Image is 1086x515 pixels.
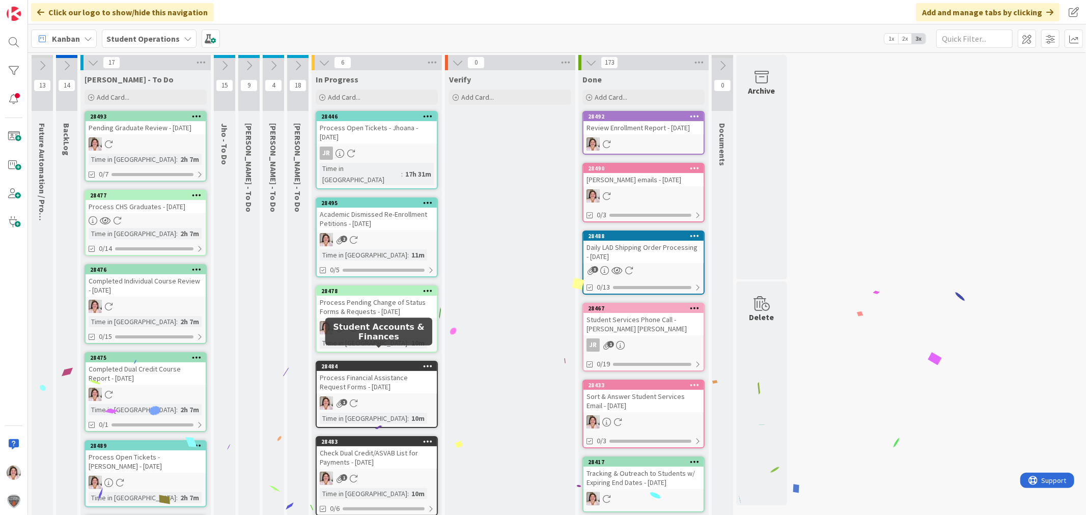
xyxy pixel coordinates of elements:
[320,488,407,499] div: Time in [GEOGRAPHIC_DATA]
[106,34,180,44] b: Student Operations
[176,404,178,415] span: :
[317,198,437,208] div: 28495
[317,233,437,246] div: EW
[178,492,202,503] div: 2h 7m
[588,382,704,389] div: 28433
[583,457,704,467] div: 28417
[86,112,206,121] div: 28493
[320,396,333,410] img: EW
[401,168,403,180] span: :
[587,137,600,151] img: EW
[178,154,202,165] div: 2h 7m
[244,123,254,212] span: Zaida - To Do
[582,74,602,84] span: Done
[317,396,437,410] div: EW
[714,79,731,92] span: 0
[321,438,437,445] div: 28483
[320,163,401,185] div: Time in [GEOGRAPHIC_DATA]
[97,93,129,102] span: Add Card...
[320,413,407,424] div: Time in [GEOGRAPHIC_DATA]
[467,56,485,69] span: 0
[583,304,704,335] div: 28467Student Services Phone Call - [PERSON_NAME] [PERSON_NAME]
[583,189,704,203] div: EW
[86,353,206,362] div: 28475
[268,123,279,212] span: Eric - To Do
[582,111,705,155] a: 28492Review Enrollment Report - [DATE]EW
[99,243,112,254] span: 0/14
[90,266,206,273] div: 28476
[330,503,340,514] span: 0/6
[595,93,627,102] span: Add Card...
[219,123,230,165] span: Jho - To Do
[583,164,704,173] div: 28490
[316,111,438,189] a: 28446Process Open Tickets - Jhoana - [DATE]JRTime in [GEOGRAPHIC_DATA]:17h 31m
[330,265,340,275] span: 0/5
[317,446,437,469] div: Check Dual Credit/ASVAB List for Payments - [DATE]
[90,442,206,449] div: 28489
[588,233,704,240] div: 28488
[601,56,618,69] span: 173
[86,112,206,134] div: 28493Pending Graduate Review - [DATE]
[89,388,102,401] img: EW
[587,189,600,203] img: EW
[588,165,704,172] div: 28490
[216,79,233,92] span: 15
[583,112,704,134] div: 28492Review Enrollment Report - [DATE]
[321,199,437,207] div: 28495
[409,488,427,499] div: 10m
[178,316,202,327] div: 2h 7m
[583,137,704,151] div: EW
[583,492,704,505] div: EW
[103,56,120,69] span: 17
[583,112,704,121] div: 28492
[582,303,705,371] a: 28467Student Services Phone Call - [PERSON_NAME] [PERSON_NAME]JR0/19
[317,362,437,393] div: 28484Process Financial Assistance Request Forms - [DATE]
[7,494,21,508] img: avatar
[85,264,207,344] a: 28476Completed Individual Course Review - [DATE]EWTime in [GEOGRAPHIC_DATA]:2h 7m0/15
[37,123,47,262] span: Future Automation / Process Building
[89,300,102,313] img: EW
[89,154,176,165] div: Time in [GEOGRAPHIC_DATA]
[86,450,206,473] div: Process Open Tickets - [PERSON_NAME] - [DATE]
[583,390,704,412] div: Sort & Answer Student Services Email - [DATE]
[86,121,206,134] div: Pending Graduate Review - [DATE]
[597,359,610,369] span: 0/19
[86,265,206,274] div: 28476
[597,210,606,220] span: 0/3
[7,7,21,21] img: Visit kanbanzone.com
[582,231,705,295] a: 28488Daily LAD Shipping Order Processing - [DATE]0/13
[317,437,437,446] div: 28483
[240,79,258,92] span: 9
[86,441,206,473] div: 28489Process Open Tickets - [PERSON_NAME] - [DATE]
[86,476,206,489] div: EW
[89,228,176,239] div: Time in [GEOGRAPHIC_DATA]
[293,123,303,212] span: Amanda - To Do
[461,93,494,102] span: Add Card...
[717,123,728,166] span: Documents
[320,147,333,160] div: JR
[89,404,176,415] div: Time in [GEOGRAPHIC_DATA]
[52,33,80,45] span: Kanban
[341,474,347,481] span: 1
[86,353,206,385] div: 28475Completed Dual Credit Course Report - [DATE]
[316,285,438,353] a: 28478Process Pending Change of Status Forms & Requests - [DATE]EWTime in [GEOGRAPHIC_DATA]:10m
[407,413,409,424] span: :
[317,362,437,371] div: 28484
[90,354,206,361] div: 28475
[341,399,347,406] span: 1
[597,436,606,446] span: 0/3
[89,492,176,503] div: Time in [GEOGRAPHIC_DATA]
[583,232,704,263] div: 28488Daily LAD Shipping Order Processing - [DATE]
[748,84,775,97] div: Archive
[86,191,206,200] div: 28477
[89,137,102,151] img: EW
[58,79,75,92] span: 14
[583,415,704,428] div: EW
[583,467,704,489] div: Tracking & Outreach to Students w/ Expiring End Dates - [DATE]
[403,168,434,180] div: 17h 31m
[317,198,437,230] div: 28495Academic Dismissed Re-Enrollment Petitions - [DATE]
[588,459,704,466] div: 28417
[749,311,774,323] div: Delete
[86,362,206,385] div: Completed Dual Credit Course Report - [DATE]
[916,3,1060,21] div: Add and manage tabs by clicking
